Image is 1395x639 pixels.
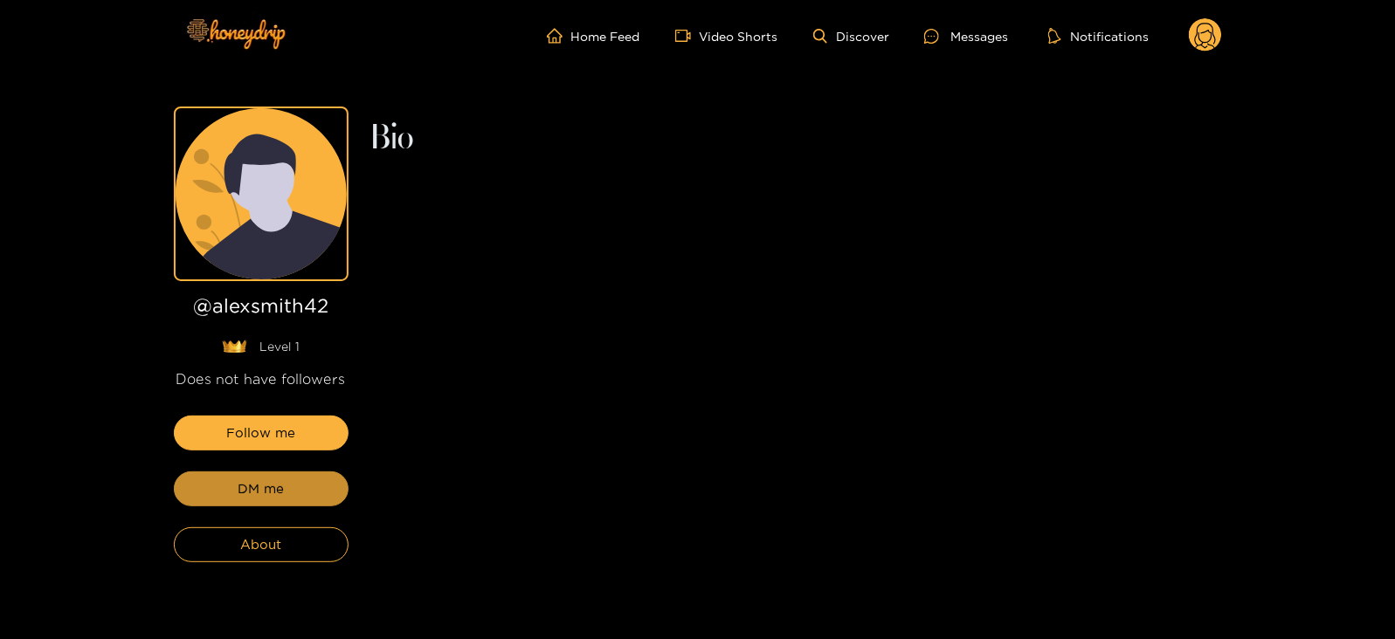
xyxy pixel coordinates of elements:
[675,28,700,44] span: video-camera
[260,338,300,355] span: Level 1
[547,28,571,44] span: home
[240,534,281,555] span: About
[547,28,640,44] a: Home Feed
[1043,27,1154,45] button: Notifications
[174,369,349,389] div: Does not have followers
[238,478,284,499] span: DM me
[222,340,247,354] img: lavel grade
[174,527,349,562] button: About
[174,416,349,450] button: Follow me
[369,124,1222,154] h2: Bio
[174,295,349,324] h1: @ alexsmith42
[924,26,1008,46] div: Messages
[675,28,778,44] a: Video Shorts
[174,471,349,506] button: DM me
[813,29,889,44] a: Discover
[226,423,295,443] span: Follow me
